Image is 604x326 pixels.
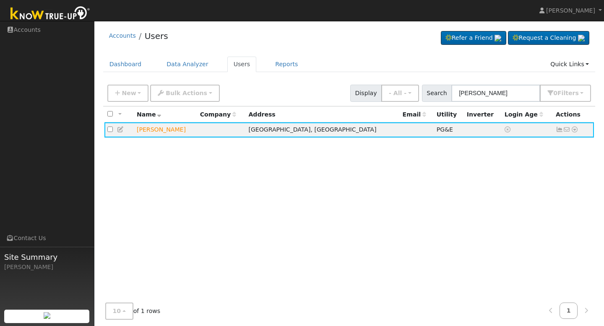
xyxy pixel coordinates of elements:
span: Company name [200,111,236,118]
a: Dashboard [103,57,148,72]
span: Bulk Actions [166,90,207,96]
a: Other actions [571,125,578,134]
td: [GEOGRAPHIC_DATA], [GEOGRAPHIC_DATA] [245,122,399,138]
img: Know True-Up [6,5,94,23]
span: Site Summary [4,251,90,263]
span: Search [422,85,452,102]
a: Request a Cleaning [508,31,589,45]
span: Days since last login [505,111,543,118]
a: Reports [269,57,304,72]
i: No email address [563,127,571,132]
img: retrieve [578,35,585,41]
a: 1 [560,303,578,319]
a: Accounts [109,32,136,39]
a: Data Analyzer [160,57,215,72]
a: Refer a Friend [441,31,506,45]
a: Show Graph [556,126,563,133]
div: Inverter [467,110,499,119]
button: - All - [381,85,419,102]
input: Search [451,85,540,102]
img: retrieve [495,35,501,41]
span: Email [403,111,426,118]
span: [PERSON_NAME] [546,7,595,14]
a: Quick Links [544,57,595,72]
div: Address [248,110,396,119]
span: Name [137,111,161,118]
a: Users [145,31,168,41]
span: s [575,90,578,96]
div: [PERSON_NAME] [4,263,90,272]
span: New [122,90,136,96]
td: Lead [134,122,197,138]
div: Actions [556,110,591,119]
a: Users [227,57,257,72]
a: No login access [505,126,512,133]
button: New [107,85,149,102]
span: PG&E [437,126,453,133]
span: Filter [557,90,579,96]
button: Bulk Actions [150,85,219,102]
button: 0Filters [540,85,591,102]
a: Edit User [117,126,125,133]
span: 10 [113,308,121,314]
span: Display [350,85,382,102]
button: 10 [105,303,133,320]
span: of 1 rows [105,303,161,320]
div: Utility [437,110,461,119]
img: retrieve [44,312,50,319]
